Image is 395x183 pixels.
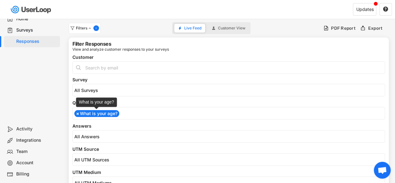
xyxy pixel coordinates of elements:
[72,61,385,74] input: Search by email
[72,78,385,82] div: Survey
[16,171,57,177] div: Billing
[331,25,356,31] div: PDF Report
[218,26,245,30] span: Customer View
[16,16,57,22] div: Home
[208,24,249,33] button: Customer View
[16,160,57,166] div: Account
[16,38,57,44] div: Responses
[374,162,391,179] a: Open chat
[16,137,57,143] div: Integrations
[72,101,385,105] div: Questions
[383,6,388,12] text: 
[356,7,374,12] div: Updates
[9,3,53,16] img: userloop-logo-01.svg
[72,48,169,51] div: View and analyze customer responses to your surveys
[74,88,386,93] input: All Surveys
[76,26,92,30] div: Filters
[72,55,385,59] div: Customer
[16,149,57,155] div: Team
[74,157,386,162] input: All UTM Sources
[368,25,383,31] div: Export
[76,111,79,116] span: ×
[74,134,386,139] input: All Answers
[16,126,57,132] div: Activity
[174,24,205,33] button: Live Feed
[72,124,385,128] div: Answers
[74,110,119,117] li: What is your age?
[184,26,201,30] span: Live Feed
[383,7,388,12] button: 
[16,27,57,33] div: Surveys
[72,41,111,46] div: Filter Responses
[72,170,385,175] div: UTM Medium
[72,147,385,151] div: UTM Source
